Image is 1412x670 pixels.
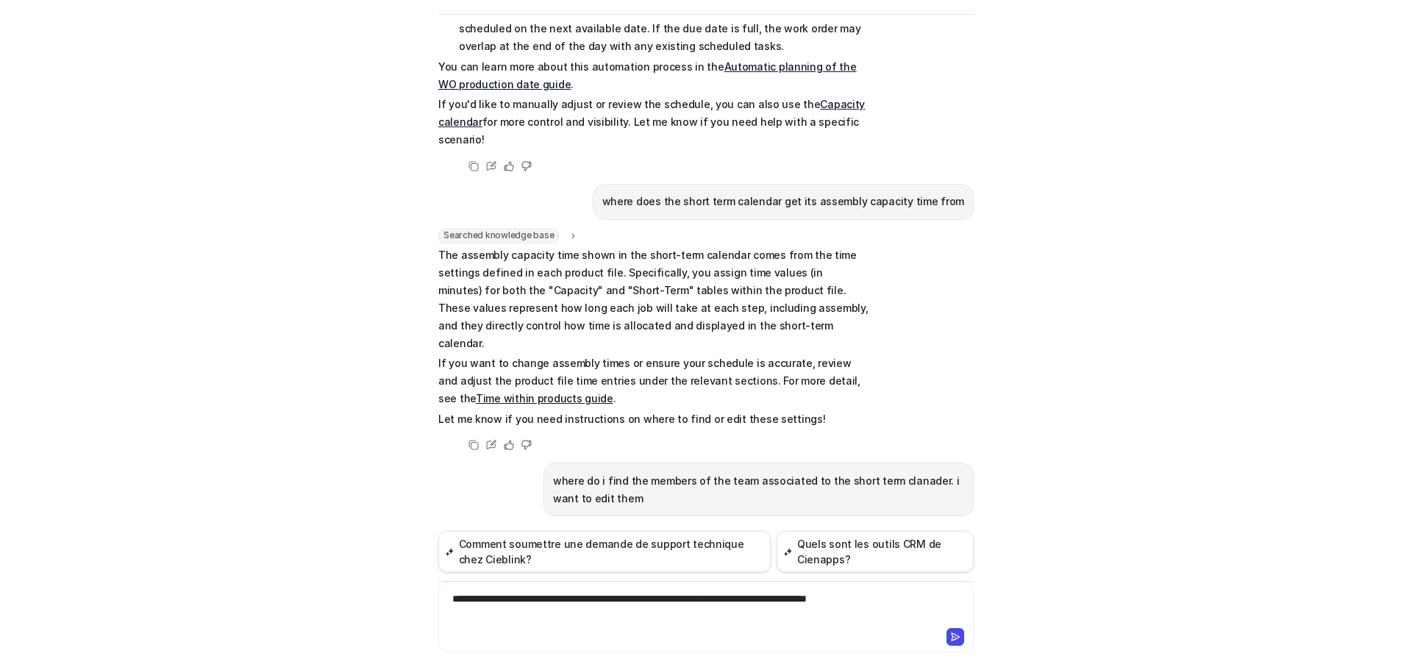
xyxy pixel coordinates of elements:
[438,354,869,407] p: If you want to change assembly times or ensure your schedule is accurate, review and adjust the p...
[438,60,857,90] a: Automatic planning of the WO production date guide
[777,531,974,572] button: Quels sont les outils CRM de Cienapps?
[438,229,559,243] span: Searched knowledge base
[476,392,613,405] a: Time within products guide
[553,472,964,507] p: where do i find the members of the team associated to the short term clanader. i want to edit them
[602,193,964,210] p: where does the short term calendar get its assembly capacity time from
[438,58,869,93] p: You can learn more about this automation process in the .
[438,531,771,572] button: Comment soumettre une demande de support technique chez Cieblink?
[438,96,869,149] p: If you'd like to manually adjust or review the schedule, you can also use the for more control an...
[438,410,869,428] p: Let me know if you need instructions on where to find or edit these settings!
[438,246,869,352] p: The assembly capacity time shown in the short-term calendar comes from the time settings defined ...
[454,2,869,55] li: If there are no open time slots available on the due date, the work order will be scheduled on th...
